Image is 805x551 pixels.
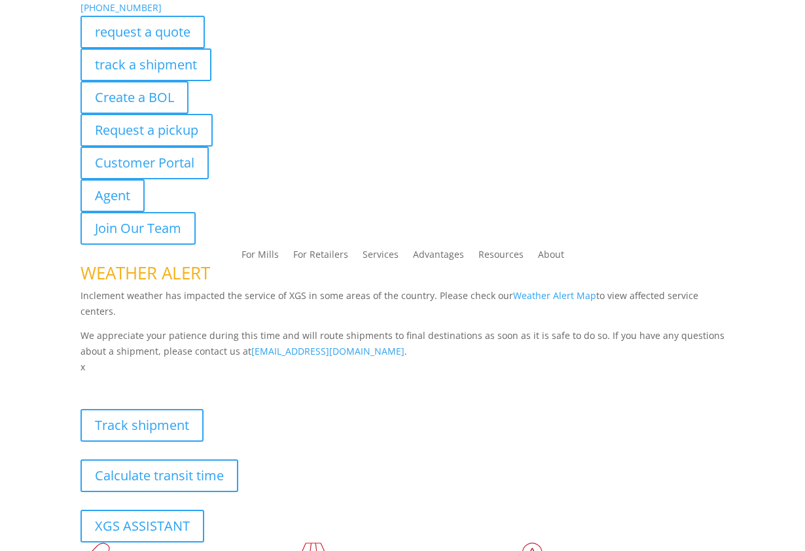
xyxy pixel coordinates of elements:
a: About [538,250,564,264]
a: Weather Alert Map [513,289,596,302]
a: Customer Portal [80,147,209,179]
a: XGS ASSISTANT [80,510,204,542]
a: Agent [80,179,145,212]
a: Track shipment [80,409,204,442]
a: Join Our Team [80,212,196,245]
span: WEATHER ALERT [80,261,210,285]
a: Resources [478,250,524,264]
a: Calculate transit time [80,459,238,492]
a: For Retailers [293,250,348,264]
a: Request a pickup [80,114,213,147]
a: For Mills [241,250,279,264]
a: Services [363,250,399,264]
p: Inclement weather has impacted the service of XGS in some areas of the country. Please check our ... [80,288,724,329]
a: Create a BOL [80,81,188,114]
b: Visibility, transparency, and control for your entire supply chain. [80,377,372,389]
a: track a shipment [80,48,211,81]
a: [EMAIL_ADDRESS][DOMAIN_NAME] [251,345,404,357]
a: request a quote [80,16,205,48]
a: Advantages [413,250,464,264]
p: We appreciate your patience during this time and will route shipments to final destinations as so... [80,328,724,359]
a: [PHONE_NUMBER] [80,1,162,14]
p: x [80,359,724,375]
